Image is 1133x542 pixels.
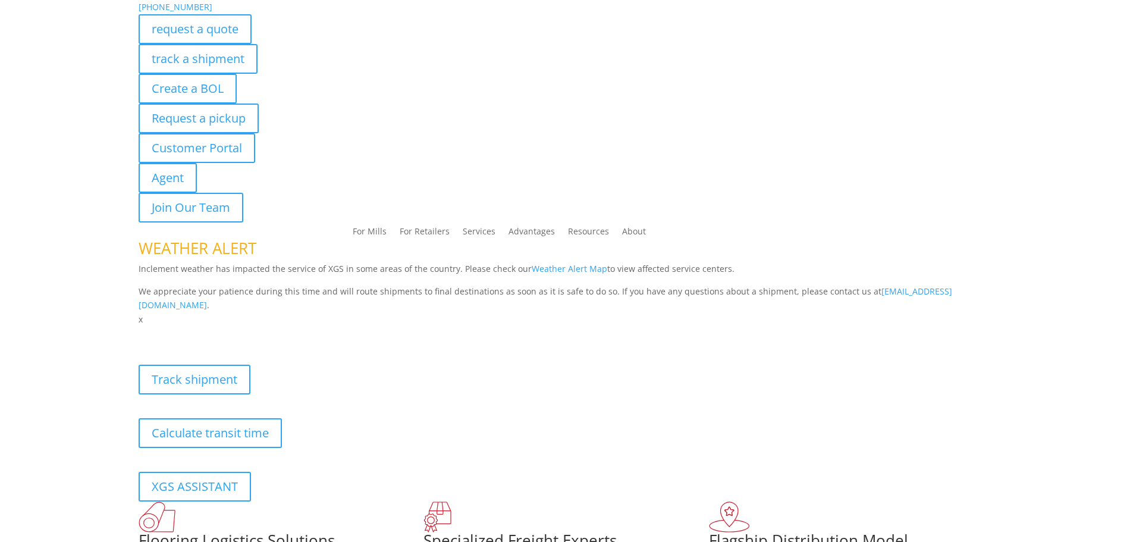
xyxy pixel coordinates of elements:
span: WEATHER ALERT [139,237,256,259]
a: For Mills [353,227,387,240]
a: Customer Portal [139,133,255,163]
a: Weather Alert Map [532,263,607,274]
a: Calculate transit time [139,418,282,448]
a: About [622,227,646,240]
a: Services [463,227,495,240]
a: For Retailers [400,227,450,240]
a: Join Our Team [139,193,243,223]
a: Agent [139,163,197,193]
p: Inclement weather has impacted the service of XGS in some areas of the country. Please check our ... [139,262,995,284]
a: Track shipment [139,365,250,394]
a: Resources [568,227,609,240]
img: xgs-icon-total-supply-chain-intelligence-red [139,502,175,532]
a: [PHONE_NUMBER] [139,1,212,12]
img: xgs-icon-focused-on-flooring-red [423,502,451,532]
a: request a quote [139,14,252,44]
p: x [139,312,995,327]
p: We appreciate your patience during this time and will route shipments to final destinations as so... [139,284,995,313]
a: Create a BOL [139,74,237,104]
a: Request a pickup [139,104,259,133]
a: XGS ASSISTANT [139,472,251,502]
a: track a shipment [139,44,258,74]
img: xgs-icon-flagship-distribution-model-red [709,502,750,532]
a: Advantages [509,227,555,240]
b: Visibility, transparency, and control for your entire supply chain. [139,328,404,340]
